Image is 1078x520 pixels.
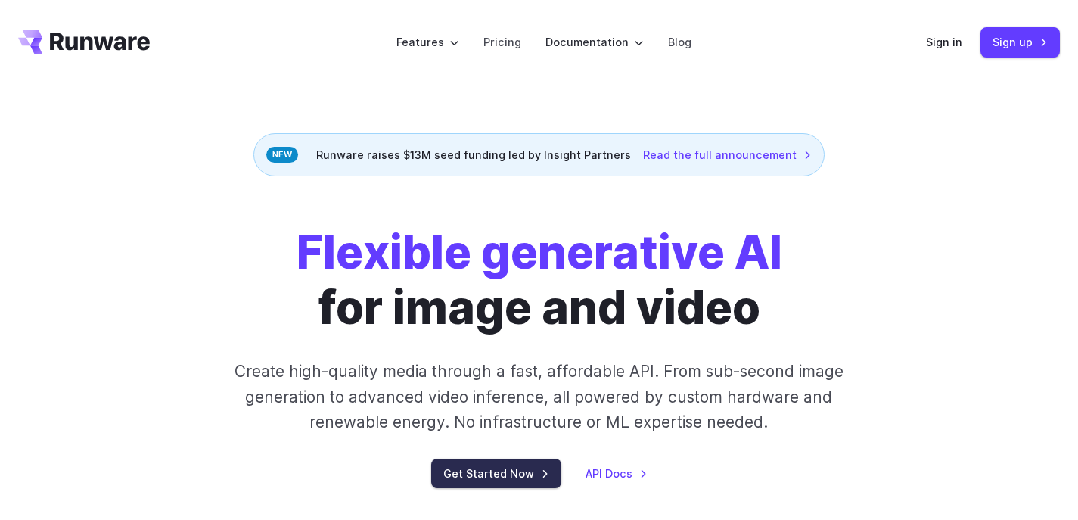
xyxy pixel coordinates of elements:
[297,224,782,280] strong: Flexible generative AI
[18,30,150,54] a: Go to /
[668,33,691,51] a: Blog
[483,33,521,51] a: Pricing
[926,33,962,51] a: Sign in
[297,225,782,335] h1: for image and video
[980,27,1060,57] a: Sign up
[396,33,459,51] label: Features
[431,459,561,488] a: Get Started Now
[586,465,648,482] a: API Docs
[253,133,825,176] div: Runware raises $13M seed funding led by Insight Partners
[643,146,812,163] a: Read the full announcement
[206,359,872,434] p: Create high-quality media through a fast, affordable API. From sub-second image generation to adv...
[545,33,644,51] label: Documentation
